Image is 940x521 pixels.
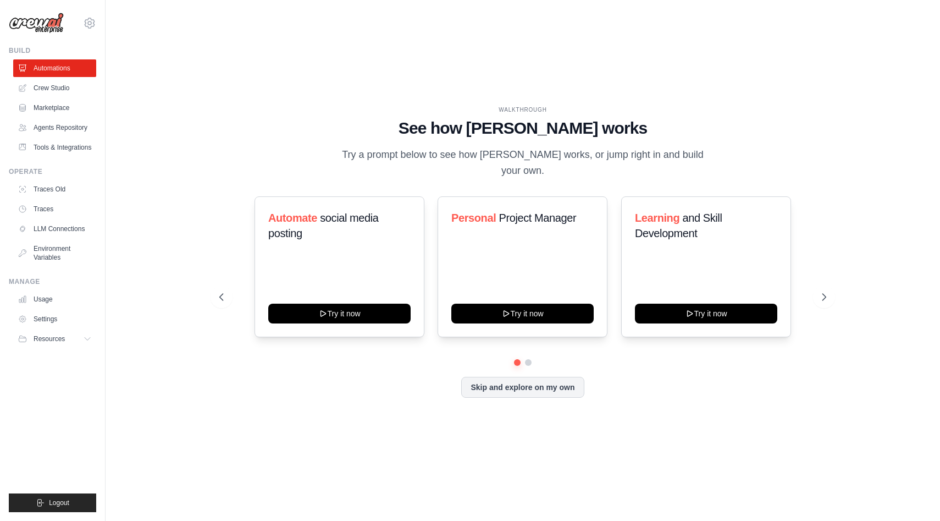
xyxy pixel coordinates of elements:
a: Traces Old [13,180,96,198]
span: Logout [49,498,69,507]
button: Resources [13,330,96,348]
img: Logo [9,13,64,34]
div: Manage [9,277,96,286]
div: Operate [9,167,96,176]
a: Traces [13,200,96,218]
span: Personal [451,212,496,224]
span: Resources [34,334,65,343]
button: Try it now [635,304,777,323]
a: Settings [13,310,96,328]
a: Usage [13,290,96,308]
span: social media posting [268,212,379,239]
span: Project Manager [499,212,577,224]
button: Try it now [268,304,411,323]
button: Try it now [451,304,594,323]
a: Tools & Integrations [13,139,96,156]
div: Build [9,46,96,55]
p: Try a prompt below to see how [PERSON_NAME] works, or jump right in and build your own. [338,147,707,179]
button: Logout [9,493,96,512]
span: Learning [635,212,679,224]
span: Automate [268,212,317,224]
a: Marketplace [13,99,96,117]
span: and Skill Development [635,212,722,239]
a: Crew Studio [13,79,96,97]
div: WALKTHROUGH [219,106,826,114]
h1: See how [PERSON_NAME] works [219,118,826,138]
a: Environment Variables [13,240,96,266]
a: Agents Repository [13,119,96,136]
a: LLM Connections [13,220,96,238]
a: Automations [13,59,96,77]
button: Skip and explore on my own [461,377,584,398]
